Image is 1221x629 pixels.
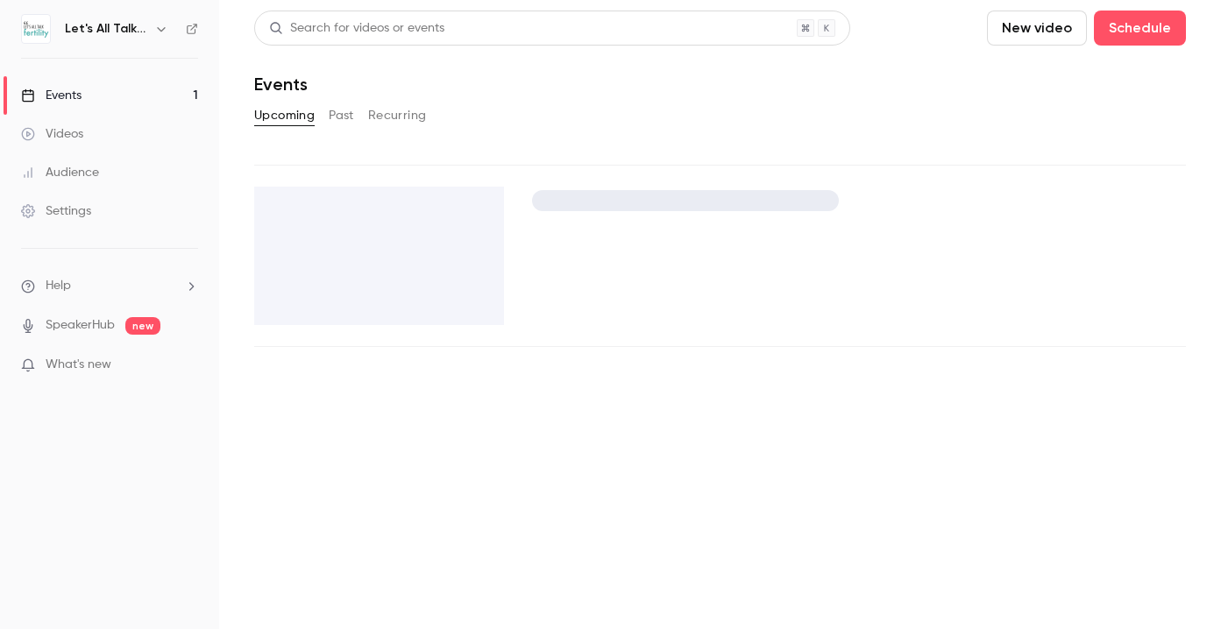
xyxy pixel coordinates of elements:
[46,356,111,374] span: What's new
[269,19,444,38] div: Search for videos or events
[21,125,83,143] div: Videos
[368,102,427,130] button: Recurring
[21,202,91,220] div: Settings
[1094,11,1186,46] button: Schedule
[21,87,82,104] div: Events
[46,316,115,335] a: SpeakerHub
[125,317,160,335] span: new
[21,164,99,181] div: Audience
[21,277,198,295] li: help-dropdown-opener
[22,15,50,43] img: Let's All Talk Fertility Live
[254,102,315,130] button: Upcoming
[987,11,1087,46] button: New video
[65,20,147,38] h6: Let's All Talk Fertility Live
[46,277,71,295] span: Help
[329,102,354,130] button: Past
[254,74,308,95] h1: Events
